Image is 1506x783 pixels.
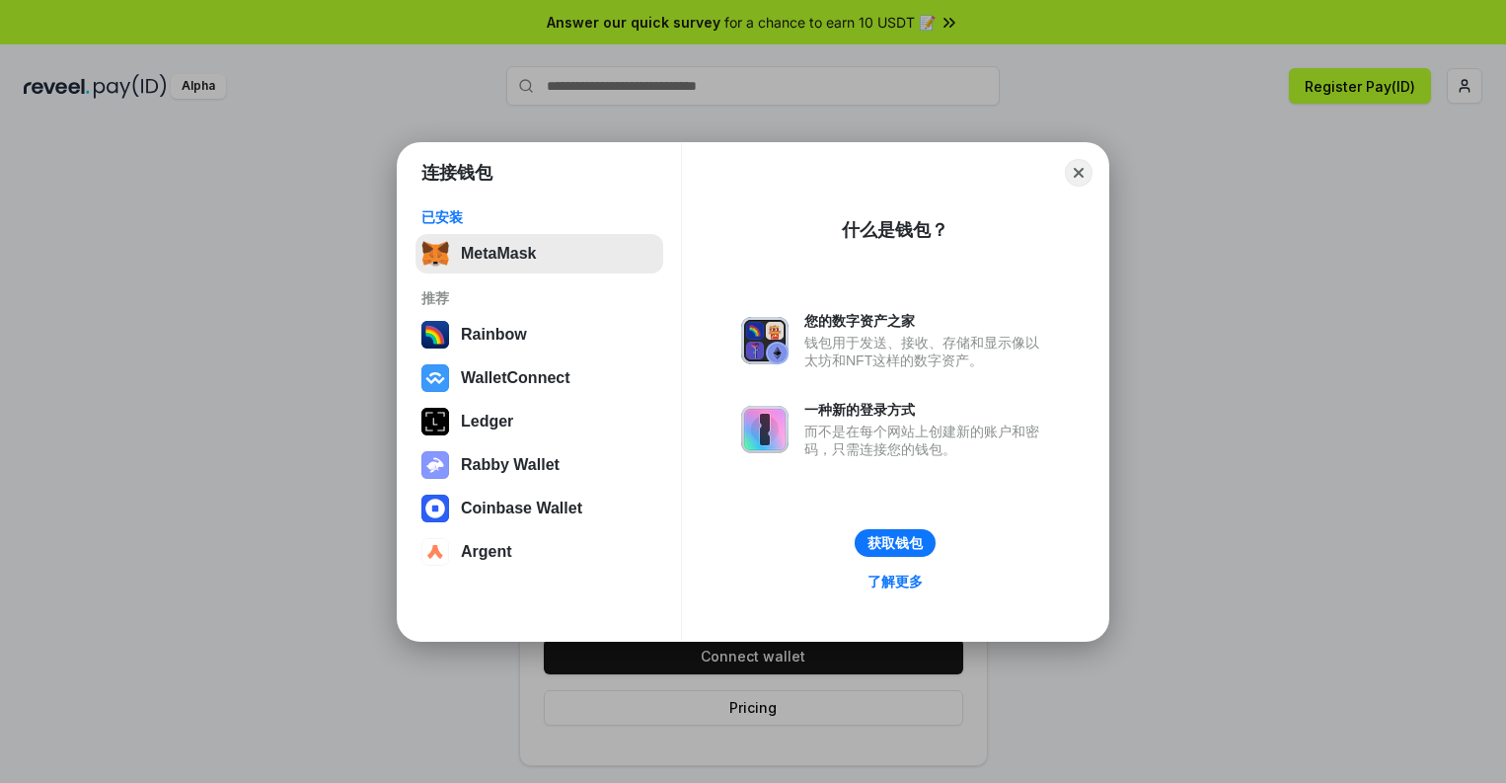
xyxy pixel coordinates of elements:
div: MetaMask [461,245,536,263]
div: WalletConnect [461,369,570,387]
div: Ledger [461,413,513,431]
div: 钱包用于发送、接收、存储和显示像以太坊和NFT这样的数字资产。 [804,334,1049,369]
div: Rabby Wallet [461,456,560,474]
div: 推荐 [421,289,657,307]
img: svg+xml,%3Csvg%20xmlns%3D%22http%3A%2F%2Fwww.w3.org%2F2000%2Fsvg%22%20fill%3D%22none%22%20viewBox... [741,406,789,453]
div: 已安装 [421,208,657,226]
div: 而不是在每个网站上创建新的账户和密码，只需连接您的钱包。 [804,423,1049,458]
div: 获取钱包 [867,534,923,552]
button: Argent [415,532,663,572]
div: Coinbase Wallet [461,500,582,517]
div: Argent [461,543,512,561]
img: svg+xml,%3Csvg%20width%3D%2228%22%20height%3D%2228%22%20viewBox%3D%220%200%2028%2028%22%20fill%3D... [421,364,449,392]
button: Coinbase Wallet [415,489,663,528]
button: Rabby Wallet [415,445,663,485]
div: 什么是钱包？ [842,218,948,242]
div: 了解更多 [867,573,923,590]
img: svg+xml,%3Csvg%20xmlns%3D%22http%3A%2F%2Fwww.w3.org%2F2000%2Fsvg%22%20width%3D%2228%22%20height%3... [421,408,449,435]
button: 获取钱包 [855,529,936,557]
a: 了解更多 [856,569,935,594]
button: Ledger [415,402,663,441]
img: svg+xml,%3Csvg%20fill%3D%22none%22%20height%3D%2233%22%20viewBox%3D%220%200%2035%2033%22%20width%... [421,240,449,268]
button: MetaMask [415,234,663,274]
img: svg+xml,%3Csvg%20xmlns%3D%22http%3A%2F%2Fwww.w3.org%2F2000%2Fsvg%22%20fill%3D%22none%22%20viewBox... [421,451,449,479]
h1: 连接钱包 [421,161,492,185]
button: Rainbow [415,315,663,354]
button: WalletConnect [415,358,663,398]
img: svg+xml,%3Csvg%20width%3D%22120%22%20height%3D%22120%22%20viewBox%3D%220%200%20120%20120%22%20fil... [421,321,449,349]
button: Close [1065,159,1092,187]
div: Rainbow [461,326,527,344]
div: 一种新的登录方式 [804,401,1049,419]
img: svg+xml,%3Csvg%20xmlns%3D%22http%3A%2F%2Fwww.w3.org%2F2000%2Fsvg%22%20fill%3D%22none%22%20viewBox... [741,317,789,364]
img: svg+xml,%3Csvg%20width%3D%2228%22%20height%3D%2228%22%20viewBox%3D%220%200%2028%2028%22%20fill%3D... [421,538,449,566]
div: 您的数字资产之家 [804,312,1049,330]
img: svg+xml,%3Csvg%20width%3D%2228%22%20height%3D%2228%22%20viewBox%3D%220%200%2028%2028%22%20fill%3D... [421,495,449,522]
